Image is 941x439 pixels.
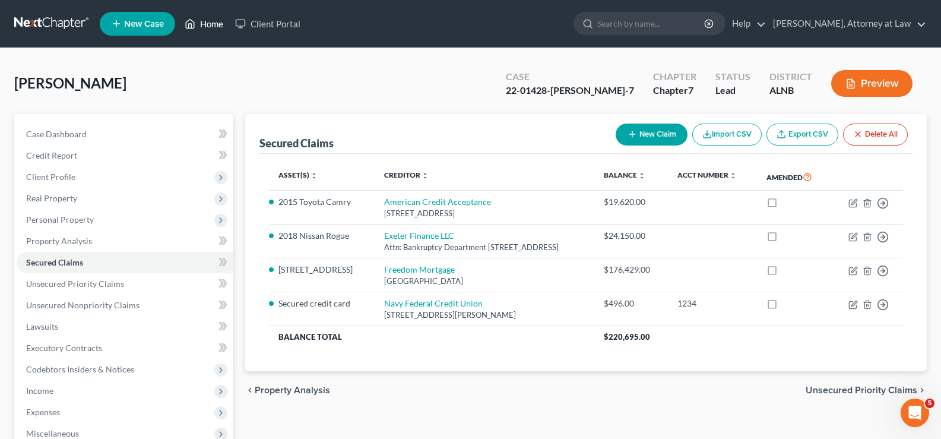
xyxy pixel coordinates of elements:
[604,332,650,342] span: $220,695.00
[278,170,318,179] a: Asset(s) unfold_more
[17,295,233,316] a: Unsecured Nonpriority Claims
[726,13,766,34] a: Help
[653,70,696,84] div: Chapter
[17,337,233,359] a: Executory Contracts
[26,129,87,139] span: Case Dashboard
[506,70,634,84] div: Case
[917,386,927,395] i: chevron_right
[17,145,233,166] a: Credit Report
[26,150,77,160] span: Credit Report
[715,84,750,97] div: Lead
[26,214,94,225] span: Personal Property
[688,84,693,96] span: 7
[638,172,645,179] i: unfold_more
[422,172,429,179] i: unfold_more
[766,124,838,146] a: Export CSV
[692,124,762,146] button: Import CSV
[384,242,585,253] div: Attn: Bankruptcy Department [STREET_ADDRESS]
[259,136,334,150] div: Secured Claims
[229,13,306,34] a: Client Portal
[17,124,233,145] a: Case Dashboard
[769,84,812,97] div: ALNB
[604,264,659,276] div: $176,429.00
[124,20,164,29] span: New Case
[767,13,926,34] a: [PERSON_NAME], Attorney at Law
[806,386,917,395] span: Unsecured Priority Claims
[26,257,83,267] span: Secured Claims
[757,163,831,191] th: Amended
[311,172,318,179] i: unfold_more
[26,428,79,438] span: Miscellaneous
[26,172,75,182] span: Client Profile
[384,197,491,207] a: American Credit Acceptance
[26,321,58,331] span: Lawsuits
[17,252,233,273] a: Secured Claims
[26,386,53,396] span: Income
[255,386,330,395] span: Property Analysis
[278,264,365,276] li: [STREET_ADDRESS]
[269,326,594,348] th: Balance Total
[26,364,134,374] span: Codebtors Insiders & Notices
[604,230,659,242] div: $24,150.00
[843,124,908,146] button: Delete All
[715,70,750,84] div: Status
[17,230,233,252] a: Property Analysis
[677,170,737,179] a: Acct Number unfold_more
[806,386,927,395] button: Unsecured Priority Claims chevron_right
[616,124,687,146] button: New Claim
[506,84,634,97] div: 22-01428-[PERSON_NAME]-7
[384,264,455,274] a: Freedom Mortgage
[14,74,126,91] span: [PERSON_NAME]
[769,70,812,84] div: District
[278,230,365,242] li: 2018 Nissan Rogue
[26,343,102,353] span: Executory Contracts
[604,298,659,309] div: $496.00
[653,84,696,97] div: Chapter
[384,276,585,287] div: [GEOGRAPHIC_DATA]
[26,300,140,310] span: Unsecured Nonpriority Claims
[901,399,929,427] iframe: Intercom live chat
[384,230,454,241] a: Exeter Finance LLC
[179,13,229,34] a: Home
[925,399,934,408] span: 5
[384,309,585,321] div: [STREET_ADDRESS][PERSON_NAME]
[245,386,330,395] button: chevron_left Property Analysis
[384,170,429,179] a: Creditor unfold_more
[26,407,60,417] span: Expenses
[384,298,483,308] a: Navy Federal Credit Union
[604,170,645,179] a: Balance unfold_more
[17,316,233,337] a: Lawsuits
[278,196,365,208] li: 2015 Toyota Camry
[278,298,365,309] li: Secured credit card
[26,279,124,289] span: Unsecured Priority Claims
[384,208,585,219] div: [STREET_ADDRESS]
[604,196,659,208] div: $19,620.00
[831,70,913,97] button: Preview
[26,193,77,203] span: Real Property
[730,172,737,179] i: unfold_more
[26,236,92,246] span: Property Analysis
[597,12,706,34] input: Search by name...
[677,298,747,309] div: 1234
[245,386,255,395] i: chevron_left
[17,273,233,295] a: Unsecured Priority Claims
